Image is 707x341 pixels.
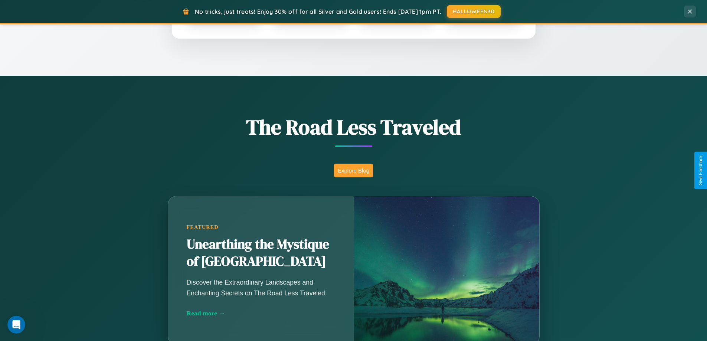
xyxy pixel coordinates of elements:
div: Featured [187,224,335,230]
h2: Unearthing the Mystique of [GEOGRAPHIC_DATA] [187,236,335,270]
div: Read more → [187,309,335,317]
button: HALLOWEEN30 [447,5,501,18]
p: Discover the Extraordinary Landscapes and Enchanting Secrets on The Road Less Traveled. [187,277,335,298]
div: Give Feedback [698,155,703,186]
button: Explore Blog [334,164,373,177]
h1: The Road Less Traveled [131,113,576,141]
iframe: Intercom live chat [7,316,25,334]
span: No tricks, just treats! Enjoy 30% off for all Silver and Gold users! Ends [DATE] 1pm PT. [195,8,441,15]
